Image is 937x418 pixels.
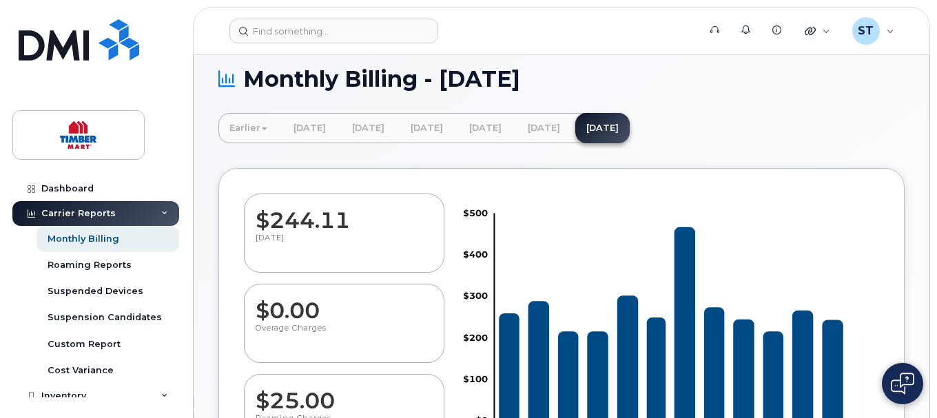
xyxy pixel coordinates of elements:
dd: $244.11 [256,194,433,233]
tspan: $400 [463,249,488,260]
tspan: $100 [463,373,488,384]
input: Find something... [229,19,438,43]
tspan: $500 [463,207,488,218]
span: ST [858,23,874,39]
a: Earlier [218,113,278,143]
p: [DATE] [256,233,433,258]
a: [DATE] [341,113,395,143]
img: Open chat [891,373,914,395]
div: Summerland Timber Mart [843,17,904,45]
tspan: $200 [463,332,488,343]
h1: Monthly Billing - [DATE] [218,67,905,91]
tspan: $300 [463,290,488,301]
a: [DATE] [575,113,630,143]
dd: $0.00 [256,284,433,323]
dd: $25.00 [256,375,433,413]
a: [DATE] [400,113,454,143]
a: [DATE] [282,113,337,143]
a: [DATE] [517,113,571,143]
div: Quicklinks [795,17,840,45]
p: Overage Charges [256,323,433,348]
a: [DATE] [458,113,513,143]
